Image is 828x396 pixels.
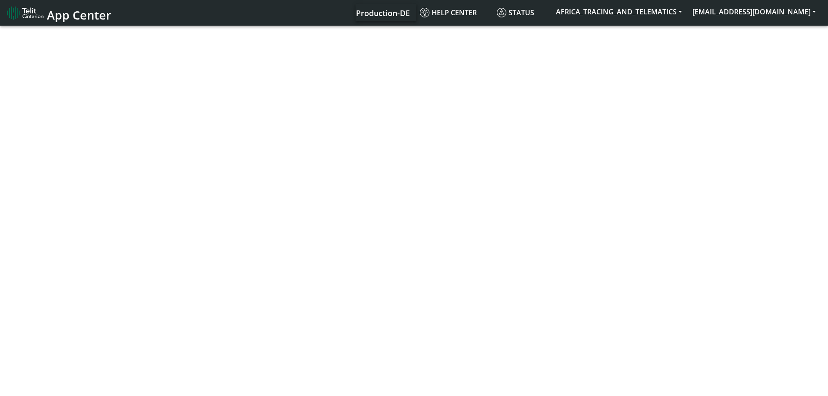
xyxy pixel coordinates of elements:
[497,8,506,17] img: status.svg
[687,4,821,20] button: [EMAIL_ADDRESS][DOMAIN_NAME]
[416,4,493,21] a: Help center
[7,6,43,20] img: logo-telit-cinterion-gw-new.png
[356,8,410,18] span: Production-DE
[551,4,687,20] button: AFRICA_TRACING_AND_TELEMATICS
[420,8,429,17] img: knowledge.svg
[7,3,110,22] a: App Center
[497,8,534,17] span: Status
[47,7,111,23] span: App Center
[493,4,551,21] a: Status
[356,4,409,21] a: Your current platform instance
[420,8,477,17] span: Help center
